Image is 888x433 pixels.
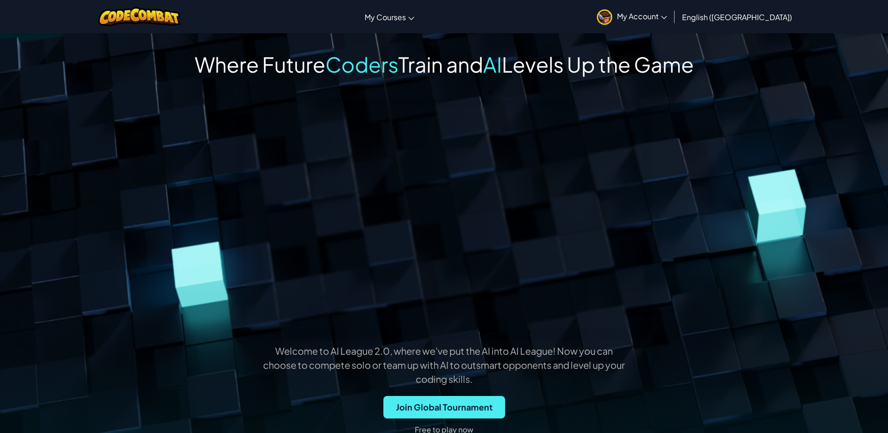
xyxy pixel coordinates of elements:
a: My Account [592,2,672,31]
p: Welcome to AI League 2.0, where we’ve put the AI into AI League! Now you can [108,344,780,358]
span: Where Future [195,51,325,77]
span: AI [483,51,502,77]
button: Join Global Tournament [383,396,505,418]
img: CodeCombat logo [98,7,180,26]
p: choose to compete solo or team up with AI to outsmart opponents and level up your [108,358,780,372]
img: avatar [597,9,612,25]
span: English ([GEOGRAPHIC_DATA]) [682,12,792,22]
span: My Courses [365,12,406,22]
span: Train and [398,51,483,77]
a: My Courses [360,4,419,30]
span: Coders [325,51,398,77]
a: English ([GEOGRAPHIC_DATA]) [677,4,797,30]
span: My Account [617,11,667,21]
span: Levels Up the Game [502,51,694,77]
p: coding skills. [108,373,780,386]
